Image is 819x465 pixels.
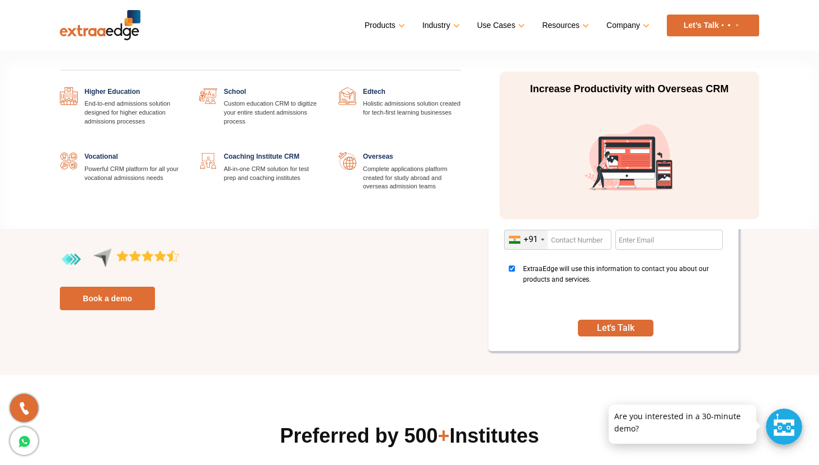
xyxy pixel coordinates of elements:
a: Use Cases [477,17,523,34]
h2: Preferred by 500 Institutes [60,423,759,449]
a: Industry [422,17,458,34]
span: ExtraaEdge will use this information to contact you about our products and services. [523,264,719,306]
div: Chat [766,409,802,445]
a: Let’s Talk [667,15,759,36]
a: Resources [542,17,587,34]
div: India (भारत): +91 [505,230,548,249]
input: ExtraaEdge will use this information to contact you about our products and services. [504,265,520,272]
div: +91 [524,234,538,245]
a: Book a demo [60,287,155,310]
span: + [438,424,450,447]
button: SUBMIT [578,320,653,336]
a: Company [606,17,647,34]
p: Increase Productivity with Overseas CRM [524,83,735,96]
input: Enter Email [615,230,723,250]
a: Products [365,17,403,34]
input: Enter Contact Number [504,230,611,250]
img: aggregate-rating-by-users [60,248,179,271]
